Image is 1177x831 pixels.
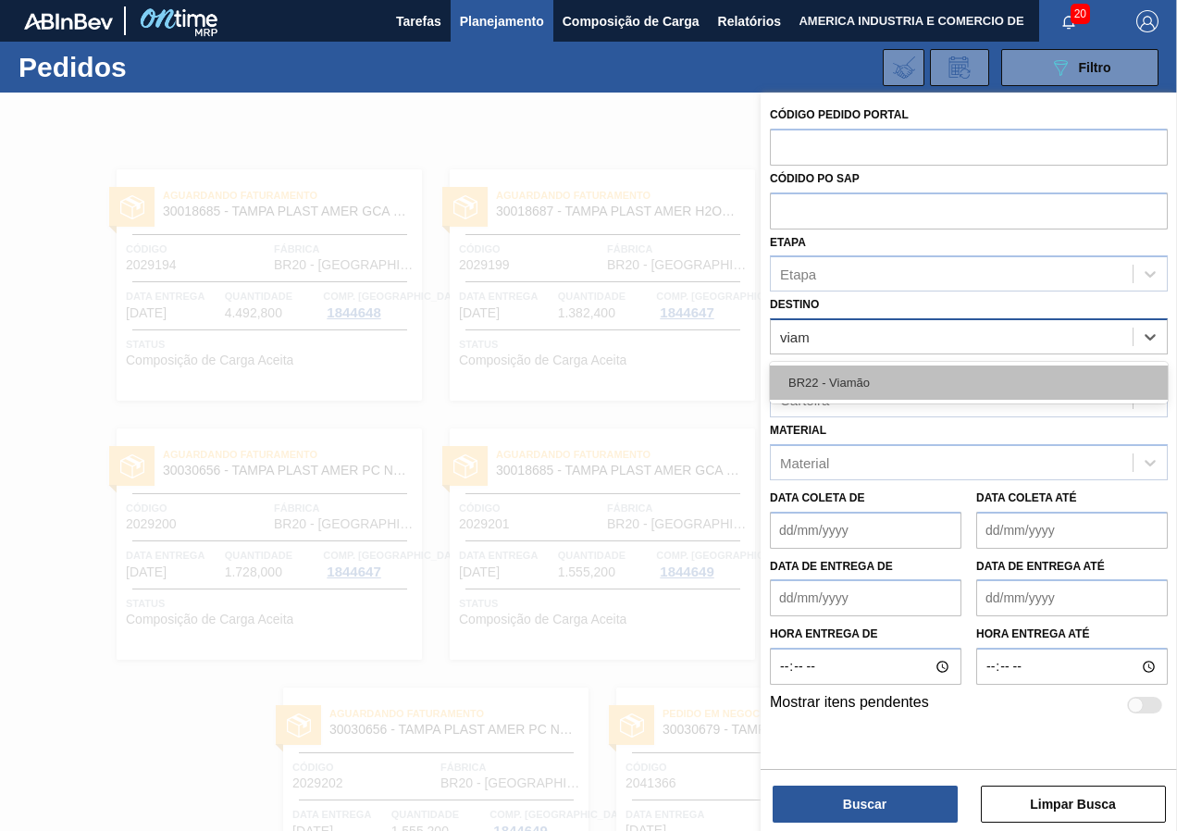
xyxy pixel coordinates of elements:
[770,298,819,311] label: Destino
[770,694,929,716] label: Mostrar itens pendentes
[770,172,860,185] label: Códido PO SAP
[883,49,924,86] div: Importar Negociações dos Pedidos
[770,621,961,648] label: Hora entrega de
[396,10,441,32] span: Tarefas
[770,512,961,549] input: dd/mm/yyyy
[976,621,1168,648] label: Hora entrega até
[976,579,1168,616] input: dd/mm/yyyy
[770,491,864,504] label: Data coleta de
[563,10,700,32] span: Composição de Carga
[976,512,1168,549] input: dd/mm/yyyy
[1071,4,1090,24] span: 20
[770,236,806,249] label: Etapa
[976,560,1105,573] label: Data de Entrega até
[770,366,1168,400] div: BR22 - Viamão
[770,560,893,573] label: Data de Entrega de
[1001,49,1158,86] button: Filtro
[770,361,827,374] label: Carteira
[1136,10,1158,32] img: Logout
[24,13,113,30] img: TNhmsLtSVTkK8tSr43FrP2fwEKptu5GPRR3wAAAABJRU5ErkJggg==
[460,10,544,32] span: Planejamento
[19,56,274,78] h1: Pedidos
[770,424,826,437] label: Material
[770,108,909,121] label: Código Pedido Portal
[976,491,1076,504] label: Data coleta até
[1039,8,1098,34] button: Notificações
[780,454,829,470] div: Material
[780,267,816,282] div: Etapa
[770,579,961,616] input: dd/mm/yyyy
[930,49,989,86] div: Solicitação de Revisão de Pedidos
[718,10,781,32] span: Relatórios
[1079,60,1111,75] span: Filtro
